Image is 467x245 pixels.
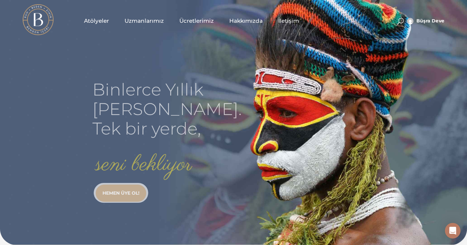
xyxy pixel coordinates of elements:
a: Ücretlerimiz [172,5,222,37]
img: light logo [23,4,54,35]
a: Uzmanlarımız [117,5,172,37]
a: Atölyeler [76,5,117,37]
span: İletişim [278,17,299,25]
span: Atölyeler [84,17,109,25]
a: İletişim [270,5,307,37]
span: Ücretlerimiz [179,17,214,25]
span: Uzmanlarımız [125,17,164,25]
span: Hakkımızda [229,17,263,25]
a: HEMEN ÜYE OL! [96,185,146,202]
rs-layer: Binlerce Yıllık [PERSON_NAME]. Tek bir yerde, [92,80,242,138]
div: Open Intercom Messenger [445,223,461,239]
a: Hakkımızda [222,5,270,37]
rs-layer: seni bekliyor [96,152,192,177]
span: Büşra deve [416,18,444,24]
